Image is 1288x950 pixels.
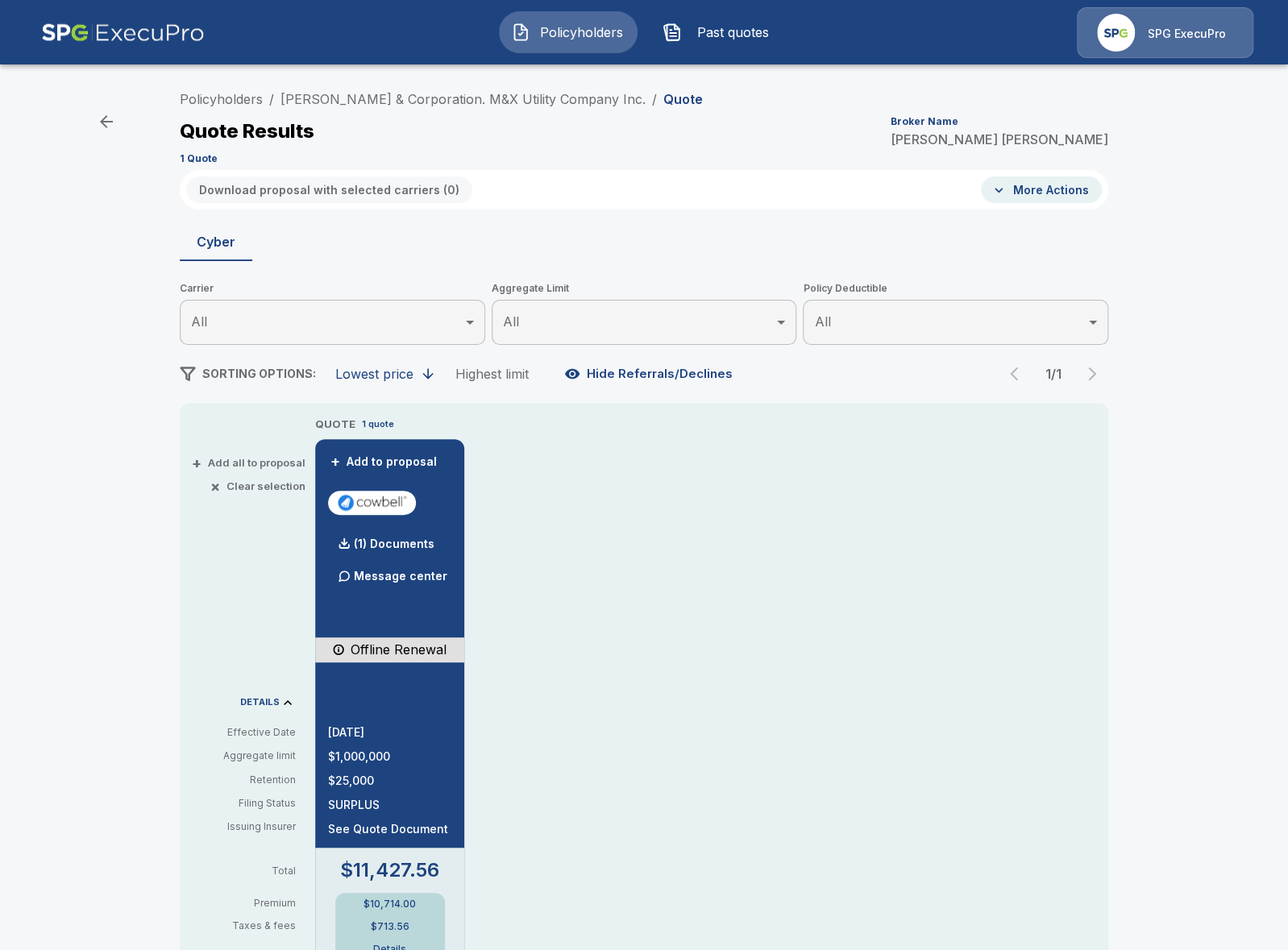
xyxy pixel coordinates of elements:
span: × [210,481,220,492]
p: Quote [663,93,703,106]
p: $10,714.00 [364,899,416,909]
p: Total [193,866,309,876]
span: All [814,313,830,330]
span: Policy Deductible [803,280,1108,297]
p: Offline Renewal [351,640,447,659]
a: Policyholders [180,91,263,107]
img: Past quotes Icon [663,23,682,42]
li: / [652,89,657,109]
div: Highest limit [455,366,529,382]
span: All [191,313,207,330]
p: $1,000,000 [328,751,451,762]
p: $713.56 [371,922,409,931]
p: SURPLUS [328,799,451,811]
p: 1 quote [362,417,394,431]
span: Aggregate Limit [492,280,797,297]
img: AA Logo [41,7,205,58]
nav: breadcrumb [180,89,703,109]
img: cowbellp250 [334,491,409,515]
span: SORTING OPTIONS: [202,367,316,380]
img: Agency Icon [1097,14,1135,52]
p: [PERSON_NAME] [PERSON_NAME] [891,133,1108,146]
p: Taxes & fees [193,921,309,931]
p: Effective Date [193,725,296,740]
p: QUOTE [315,417,355,433]
span: + [192,458,202,468]
p: [DATE] [328,727,451,738]
button: Hide Referrals/Declines [561,359,739,389]
p: Message center [354,567,447,584]
button: Policyholders IconPolicyholders [499,11,638,53]
span: Policyholders [537,23,625,42]
p: Retention [193,773,296,787]
p: See Quote Document [328,823,451,835]
p: Broker Name [891,117,958,127]
p: 1 / 1 [1037,367,1070,380]
p: Premium [193,898,309,908]
button: Past quotes IconPast quotes [650,11,789,53]
span: Past quotes [688,23,777,42]
li: / [269,89,274,109]
span: All [503,313,519,330]
span: Carrier [180,280,485,297]
a: [PERSON_NAME] & Corporation. M&X Utility Company Inc. [280,91,646,107]
p: $11,427.56 [340,861,439,880]
p: $25,000 [328,775,451,786]
button: Cyber [180,222,252,261]
div: Lowest price [335,366,413,382]
span: + [330,456,340,467]
button: +Add all to proposal [195,458,305,468]
button: Download proposal with selected carriers (0) [186,176,472,203]
p: DETAILS [240,698,280,707]
p: (1) Documents [354,538,434,550]
img: Policyholders Icon [511,23,530,42]
p: Issuing Insurer [193,819,296,834]
p: Quote Results [180,122,314,141]
button: ×Clear selection [214,481,305,492]
p: 1 Quote [180,154,218,164]
button: More Actions [981,176,1102,203]
button: +Add to proposal [328,453,441,471]
a: Agency IconSPG ExecuPro [1077,7,1253,58]
p: Filing Status [193,796,296,811]
p: SPG ExecuPro [1148,26,1226,42]
p: Aggregate limit [193,749,296,763]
